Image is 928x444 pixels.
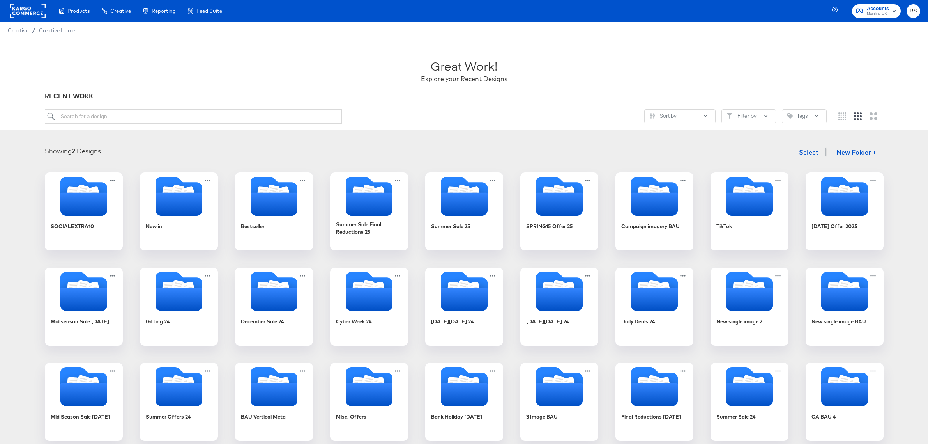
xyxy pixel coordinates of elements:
svg: Folder [425,272,503,311]
svg: Folder [330,177,408,216]
svg: Folder [140,272,218,311]
div: Explore your Recent Designs [421,75,507,83]
div: Bestseller [241,223,265,230]
div: CA BAU 4 [811,413,836,421]
svg: Folder [45,367,123,406]
a: Creative Home [39,27,75,34]
button: New Folder + [830,146,883,160]
div: CA BAU 4 [806,363,884,441]
div: Mid Season Sale [DATE] [51,413,110,421]
svg: Folder [615,272,693,311]
svg: Sliders [650,113,655,119]
div: SOCIALEXTRA10 [51,223,94,230]
span: Accounts [867,5,889,13]
div: Summer Sale 24 [716,413,756,421]
svg: Large grid [870,112,877,120]
svg: Folder [330,367,408,406]
div: SPRING15 Offer 25 [520,172,598,250]
div: New in [140,172,218,250]
button: SlidersSort by [644,109,716,123]
div: New single image 2 [711,268,788,346]
svg: Folder [711,367,788,406]
div: Summer Sale Final Reductions 25 [330,172,408,250]
div: Mid Season Sale [DATE] [45,363,123,441]
span: RS [910,7,917,16]
div: Showing Designs [45,147,101,156]
div: 3 Image BAU [520,363,598,441]
div: SPRING15 Offer 25 [526,223,573,230]
svg: Folder [330,272,408,311]
div: [DATE] Offer 2025 [811,223,857,230]
svg: Filter [727,113,732,119]
svg: Folder [45,272,123,311]
div: Cyber Week 24 [330,268,408,346]
svg: Folder [711,177,788,216]
svg: Folder [615,177,693,216]
svg: Folder [235,272,313,311]
button: RS [907,4,920,18]
span: Feed Suite [196,8,222,14]
div: [DATE][DATE] 24 [425,268,503,346]
div: Summer Sale 25 [431,223,470,230]
div: Bank Holiday [DATE] [425,363,503,441]
div: Campaign imagery BAU [621,223,680,230]
div: Bestseller [235,172,313,250]
div: Campaign imagery BAU [615,172,693,250]
svg: Folder [235,177,313,216]
svg: Folder [615,367,693,406]
div: December Sale 24 [235,268,313,346]
div: Daily Deals 24 [615,268,693,346]
svg: Folder [45,177,123,216]
div: [DATE][DATE] 24 [526,318,569,325]
div: Gifting 24 [140,268,218,346]
div: Summer Sale 25 [425,172,503,250]
svg: Folder [806,367,884,406]
button: TagTags [782,109,827,123]
div: Summer Sale Final Reductions 25 [336,221,402,235]
div: New single image 2 [716,318,762,325]
svg: Folder [520,272,598,311]
div: [DATE] Offer 2025 [806,172,884,250]
svg: Folder [425,177,503,216]
svg: Folder [425,367,503,406]
div: BAU Vertical Meta [235,363,313,441]
span: Reporting [152,8,176,14]
input: Search for a design [45,109,342,124]
span: Creative [110,8,131,14]
div: New single image BAU [811,318,866,325]
div: BAU Vertical Meta [241,413,286,421]
span: Select [799,147,819,158]
svg: Folder [806,177,884,216]
svg: Tag [787,113,793,119]
div: Bank Holiday [DATE] [431,413,482,421]
div: Summer Sale 24 [711,363,788,441]
div: [DATE][DATE] 24 [520,268,598,346]
span: / [28,27,39,34]
svg: Medium grid [854,112,862,120]
div: Misc. Offers [336,413,366,421]
span: Mainline UK [867,11,889,17]
button: FilterFilter by [721,109,776,123]
div: 3 Image BAU [526,413,558,421]
svg: Folder [140,177,218,216]
div: Final Reductions [DATE] [615,363,693,441]
div: New in [146,223,162,230]
div: RECENT WORK [45,92,884,101]
div: Misc. Offers [330,363,408,441]
div: [DATE][DATE] 24 [431,318,474,325]
svg: Small grid [838,112,846,120]
svg: Folder [806,272,884,311]
div: TikTok [716,223,732,230]
button: AccountsMainline UK [852,4,901,18]
div: December Sale 24 [241,318,284,325]
div: New single image BAU [806,268,884,346]
div: Summer Offers 24 [140,363,218,441]
div: Daily Deals 24 [621,318,655,325]
div: Summer Offers 24 [146,413,191,421]
strong: 2 [72,147,75,155]
div: Great Work! [431,58,497,75]
svg: Folder [711,272,788,311]
svg: Folder [140,367,218,406]
div: Gifting 24 [146,318,170,325]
